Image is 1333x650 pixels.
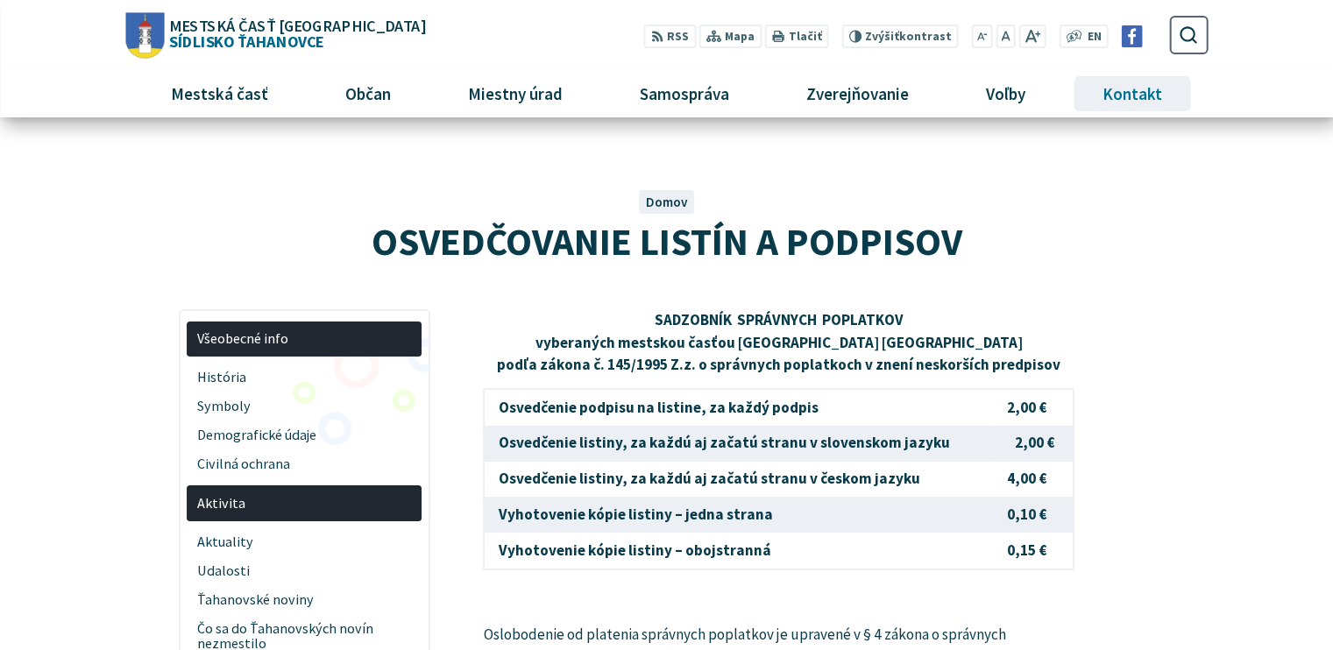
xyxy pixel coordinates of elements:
button: Zmenšiť veľkosť písma [972,25,993,48]
span: Aktuality [197,527,412,556]
a: Miestny úrad [436,70,594,117]
span: Mestská časť [GEOGRAPHIC_DATA] [169,18,425,33]
button: Zväčšiť veľkosť písma [1018,25,1046,48]
a: Ťahanovské noviny [187,585,422,614]
strong: Osvedčenie podpisu na listine, za každý podpis [499,398,819,417]
span: Samospráva [633,70,735,117]
span: Civilná ochrana [197,450,412,479]
a: Civilná ochrana [187,450,422,479]
a: Udalosti [187,556,422,585]
span: RSS [667,28,689,46]
a: RSS [644,25,696,48]
span: Kontakt [1096,70,1169,117]
span: Voľby [980,70,1032,117]
a: Všeobecné info [187,321,422,357]
strong: 2,00 € [1015,433,1054,452]
span: Občan [338,70,397,117]
span: Zvýšiť [865,29,899,44]
a: Demografické údaje [187,421,422,450]
a: Aktuality [187,527,422,556]
span: kontrast [865,30,952,44]
a: Domov [645,194,687,210]
a: Zverejňovanie [775,70,941,117]
button: Tlačiť [765,25,828,48]
span: Všeobecné info [197,324,412,353]
strong: podľa zákona č. 145/1995 Z.z. o správnych poplatkoch v znení neskorších predpisov [497,355,1060,374]
span: Miestny úrad [461,70,569,117]
a: Mapa [699,25,762,48]
span: Sídlisko Ťahanovce [164,18,425,49]
span: Mestská časť [164,70,274,117]
a: Logo Sídlisko Ťahanovce, prejsť na domovskú stránku. [125,12,425,58]
strong: 0,10 € [1007,505,1046,524]
span: Tlačiť [788,30,821,44]
button: Nastaviť pôvodnú veľkosť písma [996,25,1015,48]
span: Ťahanovské noviny [197,585,412,614]
span: História [197,364,412,392]
a: Mestská časť [138,70,300,117]
a: História [187,364,422,392]
span: Demografické údaje [197,421,412,450]
img: Prejsť na domovskú stránku [125,12,164,58]
a: EN [1082,28,1106,46]
span: Mapa [725,28,755,46]
button: Zvýšiťkontrast [841,25,958,48]
span: Zverejňovanie [800,70,916,117]
strong: Vyhotovenie kópie listiny – jedna strana [499,505,773,524]
strong: 4,00 € [1007,469,1046,488]
span: Aktivita [197,489,412,518]
a: Kontakt [1071,70,1195,117]
a: Aktivita [187,485,422,521]
span: EN [1087,28,1101,46]
a: Samospráva [608,70,762,117]
strong: Vyhotovenie kópie listiny – obojstranná [499,540,771,560]
strong: 2,00 € [1007,398,1046,417]
span: OSVEDČOVANIE LISTÍN A PODPISOV [371,217,961,265]
a: Občan [313,70,422,117]
span: Udalosti [197,556,412,585]
span: Symboly [197,392,412,421]
strong: 0,15 € [1007,540,1046,560]
strong: SADZOBNÍK SPRÁVNYCH POPLATKOV [655,310,904,329]
strong: Osvedčenie listiny, za každú aj začatú stranu v českom jazyku [499,469,920,488]
a: Symboly [187,392,422,421]
strong: Osvedčenie listiny, za každú aj začatú stranu v slovenskom jazyku [499,433,950,452]
strong: vyberaných mestskou časťou [GEOGRAPHIC_DATA] [GEOGRAPHIC_DATA] [535,333,1023,352]
img: Prejsť na Facebook stránku [1121,25,1143,47]
a: Voľby [954,70,1058,117]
